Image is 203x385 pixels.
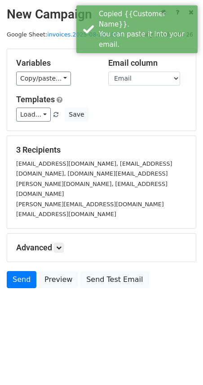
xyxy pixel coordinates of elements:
a: Preview [39,271,78,288]
a: Templates [16,95,55,104]
div: Copied {{Customer Name}}. You can paste it into your email. [99,9,194,50]
small: [EMAIL_ADDRESS][DOMAIN_NAME] [16,211,116,217]
a: invoices.2025-08-28.1825 [47,31,122,38]
small: Google Sheet: [7,31,122,38]
small: [PERSON_NAME][EMAIL_ADDRESS][DOMAIN_NAME] [16,201,164,208]
button: Save [65,108,88,122]
a: Send Test Email [80,271,149,288]
h5: 3 Recipients [16,145,187,155]
a: Load... [16,108,51,122]
h5: Email column [108,58,187,68]
small: [EMAIL_ADDRESS][DOMAIN_NAME], [EMAIL_ADDRESS][DOMAIN_NAME], [DOMAIN_NAME][EMAIL_ADDRESS][PERSON_N... [16,160,172,198]
a: Copy/paste... [16,72,71,86]
h5: Variables [16,58,95,68]
a: Send [7,271,36,288]
h5: Advanced [16,243,187,253]
h2: New Campaign [7,7,196,22]
iframe: Chat Widget [158,342,203,385]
